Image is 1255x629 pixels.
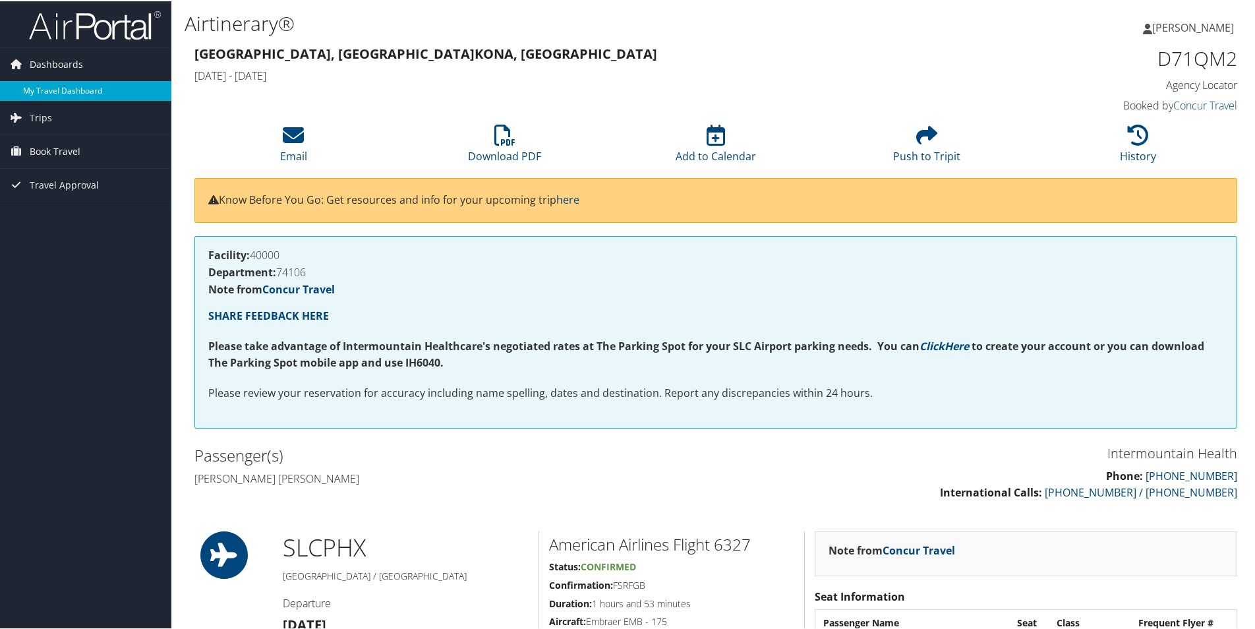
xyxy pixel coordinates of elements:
[940,484,1042,498] strong: International Calls:
[549,559,581,572] strong: Status:
[581,559,636,572] span: Confirmed
[1045,484,1237,498] a: [PHONE_NUMBER] / [PHONE_NUMBER]
[208,384,1223,401] p: Please review your reservation for accuracy including name spelling, dates and destination. Repor...
[468,131,541,162] a: Download PDF
[549,578,794,591] h5: FSRFGB
[549,614,794,627] h5: Embraer EMB - 175
[194,443,706,465] h2: Passenger(s)
[30,47,83,80] span: Dashboards
[283,530,529,563] h1: SLC PHX
[208,307,329,322] a: SHARE FEEDBACK HERE
[185,9,893,36] h1: Airtinerary®
[829,542,955,556] strong: Note from
[893,131,960,162] a: Push to Tripit
[208,264,276,278] strong: Department:
[208,191,1223,208] p: Know Before You Go: Get resources and info for your upcoming trip
[280,131,307,162] a: Email
[945,338,969,352] a: Here
[556,191,579,206] a: here
[30,100,52,133] span: Trips
[549,578,613,590] strong: Confirmation:
[208,281,335,295] strong: Note from
[991,44,1237,71] h1: D71QM2
[991,76,1237,91] h4: Agency Locator
[549,596,794,609] h5: 1 hours and 53 minutes
[208,266,1223,276] h4: 74106
[883,542,955,556] a: Concur Travel
[1143,7,1247,46] a: [PERSON_NAME]
[194,470,706,485] h4: [PERSON_NAME] [PERSON_NAME]
[1146,467,1237,482] a: [PHONE_NUMBER]
[283,568,529,582] h5: [GEOGRAPHIC_DATA] / [GEOGRAPHIC_DATA]
[194,67,972,82] h4: [DATE] - [DATE]
[1106,467,1143,482] strong: Phone:
[208,338,919,352] strong: Please take advantage of Intermountain Healthcare's negotiated rates at The Parking Spot for your...
[283,595,529,609] h4: Departure
[1120,131,1156,162] a: History
[29,9,161,40] img: airportal-logo.png
[262,281,335,295] a: Concur Travel
[30,134,80,167] span: Book Travel
[1152,19,1234,34] span: [PERSON_NAME]
[991,97,1237,111] h4: Booked by
[208,249,1223,259] h4: 40000
[549,532,794,554] h2: American Airlines Flight 6327
[30,167,99,200] span: Travel Approval
[549,614,586,626] strong: Aircraft:
[726,443,1237,462] h3: Intermountain Health
[815,588,905,603] strong: Seat Information
[208,247,250,261] strong: Facility:
[1173,97,1237,111] a: Concur Travel
[676,131,756,162] a: Add to Calendar
[919,338,945,352] a: Click
[194,44,657,61] strong: [GEOGRAPHIC_DATA], [GEOGRAPHIC_DATA] Kona, [GEOGRAPHIC_DATA]
[549,596,592,609] strong: Duration:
